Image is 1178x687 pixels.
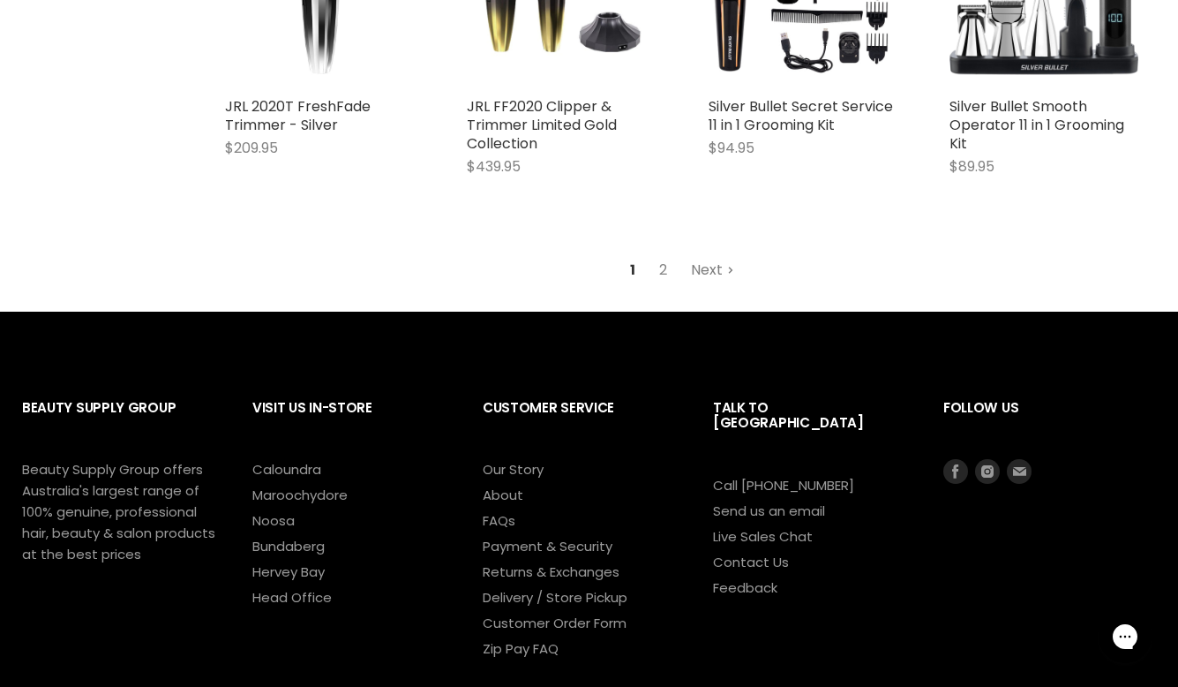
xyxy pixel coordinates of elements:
[252,537,325,555] a: Bundaberg
[483,588,627,607] a: Delivery / Store Pickup
[483,639,559,658] a: Zip Pay FAQ
[649,254,677,286] a: 2
[713,527,813,546] a: Live Sales Chat
[252,486,348,504] a: Maroochydore
[709,138,754,158] span: $94.95
[467,96,617,154] a: JRL FF2020 Clipper & Trimmer Limited Gold Collection
[252,562,325,581] a: Hervey Bay
[225,96,371,135] a: JRL 2020T FreshFade Trimmer - Silver
[949,156,994,177] span: $89.95
[252,588,332,607] a: Head Office
[713,502,825,520] a: Send us an email
[483,614,627,632] a: Customer Order Form
[252,511,295,530] a: Noosa
[483,460,544,479] a: Our Story
[709,96,893,135] a: Silver Bullet Secret Service 11 in 1 Grooming Kit
[22,459,217,565] p: Beauty Supply Group offers Australia's largest range of 100% genuine, professional hair, beauty &...
[225,138,278,158] span: $209.95
[483,486,523,504] a: About
[252,460,321,479] a: Caloundra
[1090,604,1160,669] iframe: Gorgias live chat messenger
[22,386,217,459] h2: Beauty Supply Group
[943,386,1156,459] h2: Follow us
[252,386,447,459] h2: Visit Us In-Store
[681,254,744,286] a: Next
[620,254,645,286] span: 1
[949,96,1124,154] a: Silver Bullet Smooth Operator 11 in 1 Grooming Kit
[713,476,854,494] a: Call [PHONE_NUMBER]
[483,386,678,459] h2: Customer Service
[483,511,515,530] a: FAQs
[713,553,789,571] a: Contact Us
[713,386,908,475] h2: Talk to [GEOGRAPHIC_DATA]
[467,156,521,177] span: $439.95
[713,578,777,597] a: Feedback
[483,562,619,581] a: Returns & Exchanges
[483,537,612,555] a: Payment & Security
